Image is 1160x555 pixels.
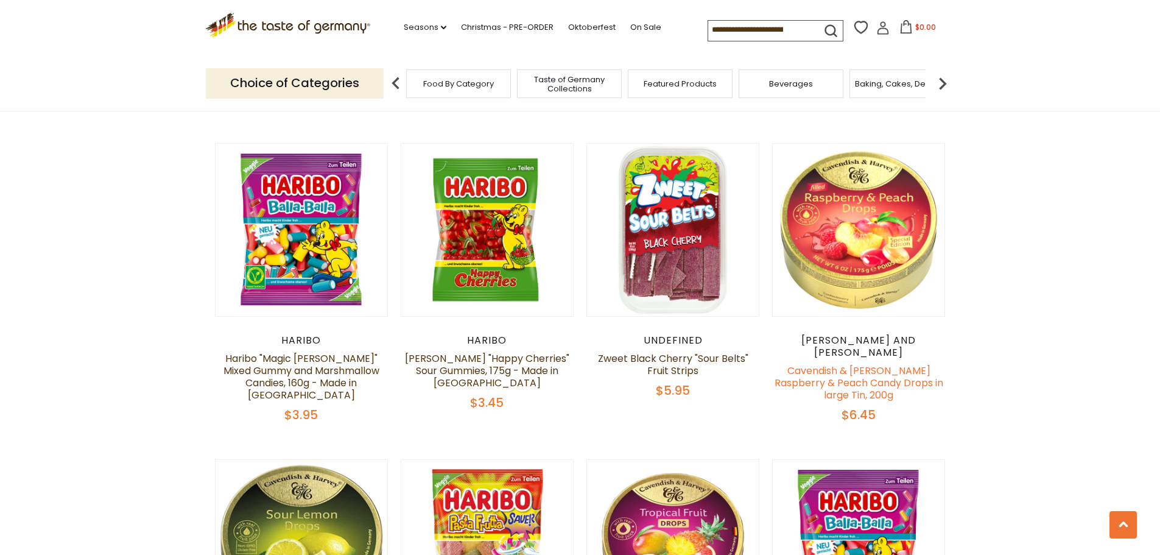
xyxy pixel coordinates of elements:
a: Cavendish & [PERSON_NAME] Raspberry & Peach Candy Drops in large Tin, 200g [775,364,943,402]
div: [PERSON_NAME] and [PERSON_NAME] [772,334,946,359]
span: $6.45 [842,406,876,423]
span: $3.45 [470,394,504,411]
a: Beverages [769,79,813,88]
img: Zweet Black Cherry "Sour Belts" Fruit Strips [587,144,759,316]
span: $3.95 [284,406,318,423]
a: Oktoberfest [568,21,616,34]
a: Food By Category [423,79,494,88]
a: On Sale [630,21,661,34]
img: previous arrow [384,71,408,96]
a: Taste of Germany Collections [521,75,618,93]
p: Choice of Categories [206,68,384,98]
img: Cavendish & Harvey Raspberry & Peach Candy Drops in large Tin, 200g [773,144,945,316]
span: $5.95 [656,382,690,399]
div: Haribo [215,334,388,347]
span: $0.00 [915,22,936,32]
a: [PERSON_NAME] "Happy Cherries" Sour Gummies, 175g - Made in [GEOGRAPHIC_DATA] [405,352,569,390]
img: Haribo "Happy Cherries" Sour Gummies, 175g - Made in Germany [401,144,574,316]
a: Seasons [404,21,446,34]
div: Haribo [401,334,574,347]
a: Haribo "Magic [PERSON_NAME]" Mixed Gummy and Marshmallow Candies, 160g - Made in [GEOGRAPHIC_DATA] [223,352,379,402]
img: next arrow [930,71,955,96]
a: Zweet Black Cherry "Sour Belts" Fruit Strips [598,352,748,378]
a: Baking, Cakes, Desserts [855,79,949,88]
button: $0.00 [892,20,944,38]
img: Haribo "Magic Balla-Balla" Mixed Gummy and Marshmallow Candies, 160g - Made in Germany [216,144,388,316]
a: Christmas - PRE-ORDER [461,21,554,34]
div: undefined [586,334,760,347]
a: Featured Products [644,79,717,88]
